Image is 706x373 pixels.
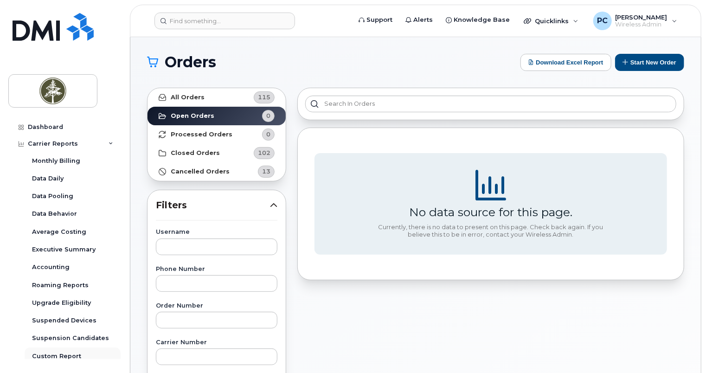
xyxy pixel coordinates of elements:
[156,199,270,212] span: Filters
[171,112,214,120] strong: Open Orders
[258,148,270,157] span: 102
[148,125,286,144] a: Processed Orders0
[305,96,676,112] input: Search in orders
[171,94,205,101] strong: All Orders
[171,149,220,157] strong: Closed Orders
[148,144,286,162] a: Closed Orders102
[262,167,270,176] span: 13
[165,55,216,69] span: Orders
[156,340,277,346] label: Carrier Number
[171,131,232,138] strong: Processed Orders
[258,93,270,102] span: 115
[375,224,607,238] div: Currently, there is no data to present on this page. Check back again. If you believe this to be ...
[148,162,286,181] a: Cancelled Orders13
[171,168,230,175] strong: Cancelled Orders
[156,266,277,272] label: Phone Number
[148,107,286,125] a: Open Orders0
[409,205,572,219] div: No data source for this page.
[156,303,277,309] label: Order Number
[615,54,684,71] button: Start New Order
[266,130,270,139] span: 0
[520,54,611,71] button: Download Excel Report
[156,229,277,235] label: Username
[266,111,270,120] span: 0
[148,88,286,107] a: All Orders115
